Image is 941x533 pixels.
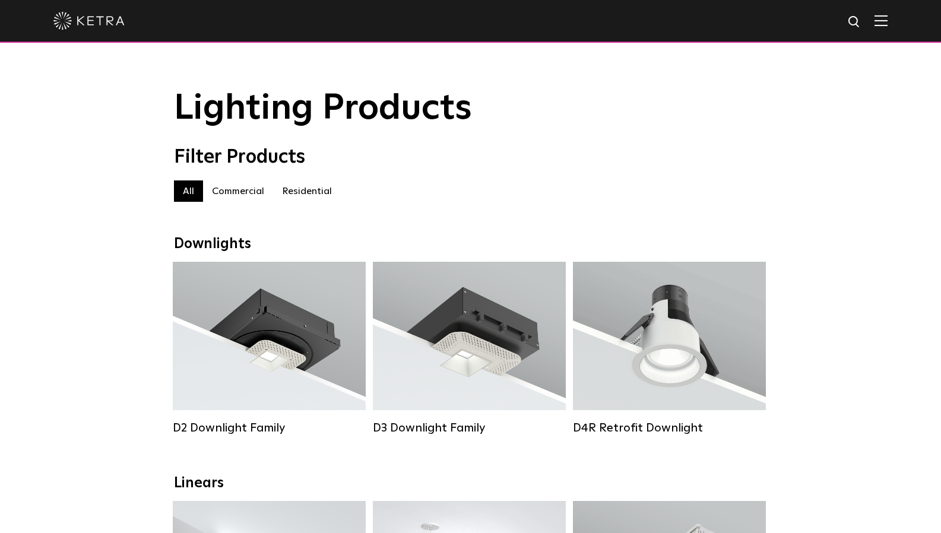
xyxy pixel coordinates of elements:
[53,12,125,30] img: ketra-logo-2019-white
[174,146,768,169] div: Filter Products
[847,15,862,30] img: search icon
[203,180,273,202] label: Commercial
[373,421,566,435] div: D3 Downlight Family
[875,15,888,26] img: Hamburger%20Nav.svg
[173,421,366,435] div: D2 Downlight Family
[273,180,341,202] label: Residential
[174,180,203,202] label: All
[174,475,768,492] div: Linears
[174,91,472,126] span: Lighting Products
[373,262,566,435] a: D3 Downlight Family Lumen Output:700 / 900 / 1100Colors:White / Black / Silver / Bronze / Paintab...
[173,262,366,435] a: D2 Downlight Family Lumen Output:1200Colors:White / Black / Gloss Black / Silver / Bronze / Silve...
[573,421,766,435] div: D4R Retrofit Downlight
[573,262,766,435] a: D4R Retrofit Downlight Lumen Output:800Colors:White / BlackBeam Angles:15° / 25° / 40° / 60°Watta...
[174,236,768,253] div: Downlights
